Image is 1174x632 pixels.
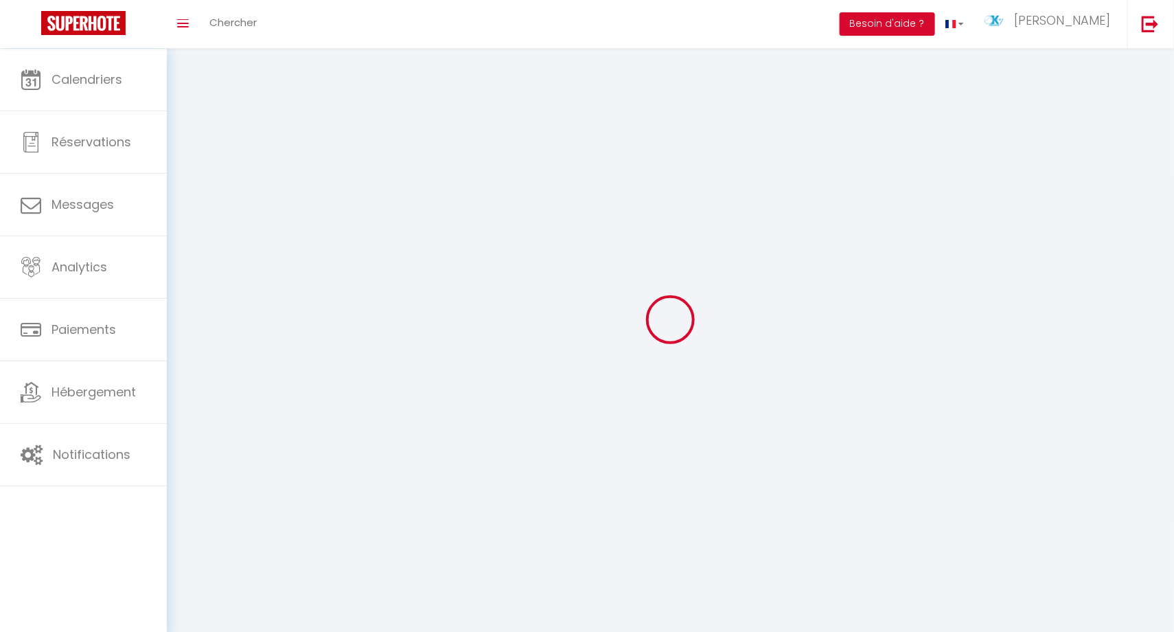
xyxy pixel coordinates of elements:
[985,15,1005,27] img: ...
[51,71,122,88] span: Calendriers
[1014,12,1110,29] span: [PERSON_NAME]
[840,12,935,36] button: Besoin d'aide ?
[51,258,107,275] span: Analytics
[209,15,257,30] span: Chercher
[51,196,114,213] span: Messages
[51,133,131,150] span: Réservations
[51,383,136,400] span: Hébergement
[1142,15,1159,32] img: logout
[41,11,126,35] img: Super Booking
[11,5,52,47] button: Ouvrir le widget de chat LiveChat
[51,321,116,338] span: Paiements
[53,446,130,463] span: Notifications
